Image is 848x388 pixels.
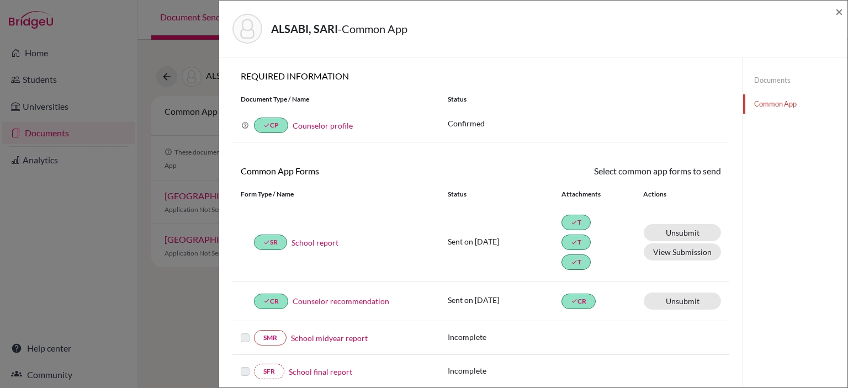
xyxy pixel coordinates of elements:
i: done [263,239,270,246]
a: Common App [743,94,847,114]
a: School final report [289,366,352,378]
div: Select common app forms to send [481,164,729,178]
button: Close [835,5,843,18]
i: done [571,219,577,226]
a: SFR [254,364,284,379]
h6: Common App Forms [232,166,481,176]
i: done [571,297,577,304]
h6: REQUIRED INFORMATION [232,71,729,81]
i: done [263,122,270,129]
strong: ALSABI, SARI [271,22,338,35]
p: Incomplete [448,365,561,376]
span: × [835,3,843,19]
div: Status [448,189,561,199]
p: Sent on [DATE] [448,294,561,306]
p: Sent on [DATE] [448,236,561,247]
p: Confirmed [448,118,721,129]
i: done [571,239,577,246]
a: SMR [254,330,287,346]
span: - Common App [338,22,407,35]
a: School report [291,237,338,248]
a: doneT [561,254,591,270]
a: doneT [561,215,591,230]
a: Documents [743,71,847,90]
a: Counselor profile [293,121,353,130]
a: doneCP [254,118,288,133]
a: doneSR [254,235,287,250]
a: doneCR [254,294,288,309]
div: Actions [630,189,698,199]
button: View Submission [644,243,721,261]
div: Attachments [561,189,630,199]
i: done [571,259,577,265]
a: doneCR [561,294,596,309]
i: done [263,297,270,304]
a: Unsubmit [644,293,721,310]
div: Form Type / Name [232,189,439,199]
a: School midyear report [291,332,368,344]
a: Counselor recommendation [293,295,389,307]
div: Document Type / Name [232,94,439,104]
a: Unsubmit [644,224,721,241]
div: Status [439,94,729,104]
a: doneT [561,235,591,250]
p: Incomplete [448,331,561,343]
